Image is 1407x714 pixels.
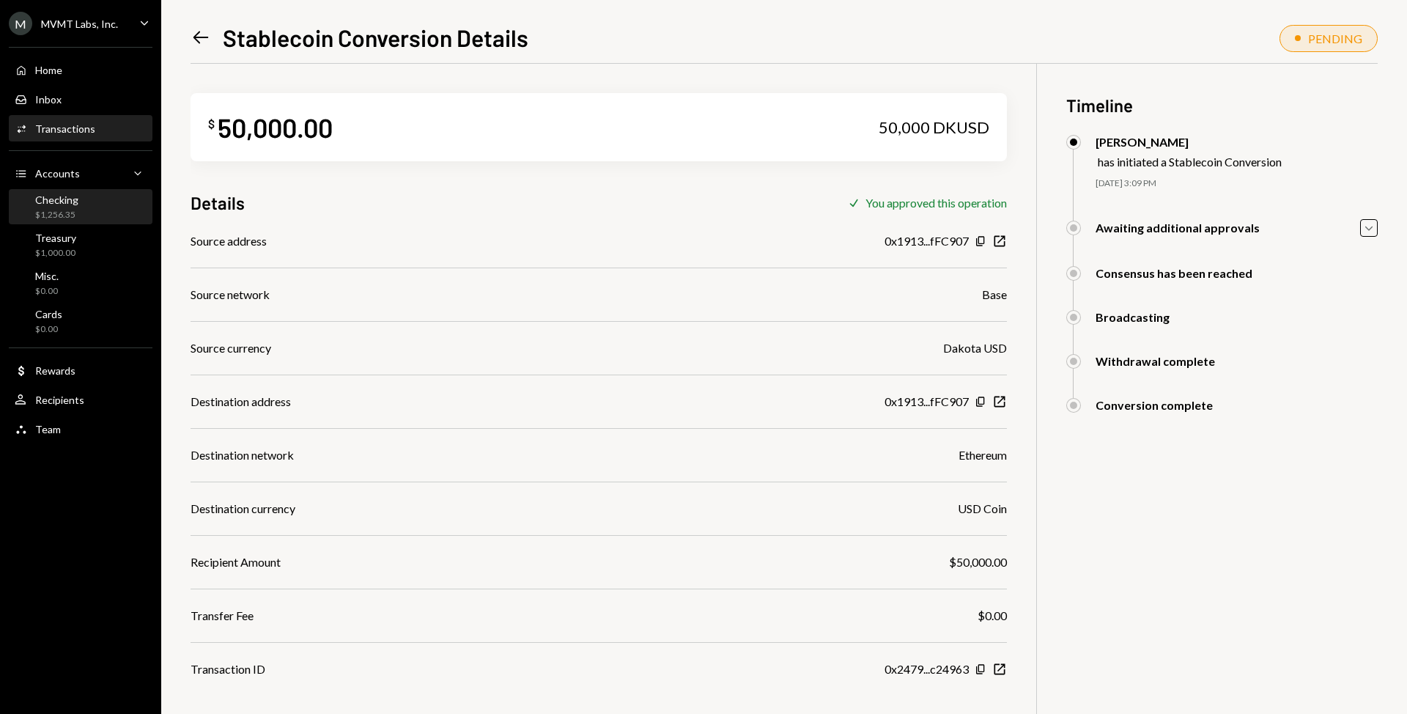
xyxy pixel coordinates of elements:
div: Recipient Amount [191,553,281,571]
div: has initiated a Stablecoin Conversion [1098,155,1282,169]
div: 0x2479...c24963 [885,660,969,678]
div: Rewards [35,364,75,377]
div: Accounts [35,167,80,180]
div: Treasury [35,232,76,244]
div: Cards [35,308,62,320]
div: Awaiting additional approvals [1096,221,1260,235]
div: Source address [191,232,267,250]
div: $ [208,117,215,131]
div: Destination currency [191,500,295,518]
div: You approved this operation [865,196,1007,210]
a: Recipients [9,386,152,413]
div: USD Coin [958,500,1007,518]
h1: Stablecoin Conversion Details [223,23,528,52]
div: M [9,12,32,35]
div: Conversion complete [1096,398,1213,412]
div: $0.00 [35,285,59,298]
div: Consensus has been reached [1096,266,1252,280]
div: Source currency [191,339,271,357]
div: [PERSON_NAME] [1096,135,1282,149]
a: Transactions [9,115,152,141]
div: $0.00 [35,323,62,336]
h3: Timeline [1066,93,1378,117]
div: Destination address [191,393,291,411]
div: $1,256.35 [35,209,78,221]
a: Cards$0.00 [9,303,152,339]
a: Misc.$0.00 [9,265,152,301]
a: Treasury$1,000.00 [9,227,152,262]
div: Base [982,286,1007,303]
div: Transaction ID [191,660,265,678]
h3: Details [191,191,245,215]
div: Inbox [35,93,62,106]
div: Source network [191,286,270,303]
div: $50,000.00 [949,553,1007,571]
div: $0.00 [978,607,1007,625]
div: 0x1913...fFC907 [885,393,969,411]
a: Rewards [9,357,152,383]
div: Broadcasting [1096,310,1170,324]
div: $1,000.00 [35,247,76,260]
div: 50,000.00 [218,111,333,144]
div: Ethereum [959,446,1007,464]
div: Transactions [35,122,95,135]
div: PENDING [1308,32,1362,45]
div: Withdrawal complete [1096,354,1215,368]
div: Dakota USD [943,339,1007,357]
a: Inbox [9,86,152,112]
div: Destination network [191,446,294,464]
div: 0x1913...fFC907 [885,232,969,250]
a: Accounts [9,160,152,186]
div: Home [35,64,62,76]
div: Checking [35,194,78,206]
a: Home [9,56,152,83]
div: [DATE] 3:09 PM [1096,177,1378,190]
a: Checking$1,256.35 [9,189,152,224]
div: Team [35,423,61,435]
div: Recipients [35,394,84,406]
div: MVMT Labs, Inc. [41,18,118,30]
div: Transfer Fee [191,607,254,625]
div: Misc. [35,270,59,282]
a: Team [9,416,152,442]
div: 50,000 DKUSD [879,117,989,138]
